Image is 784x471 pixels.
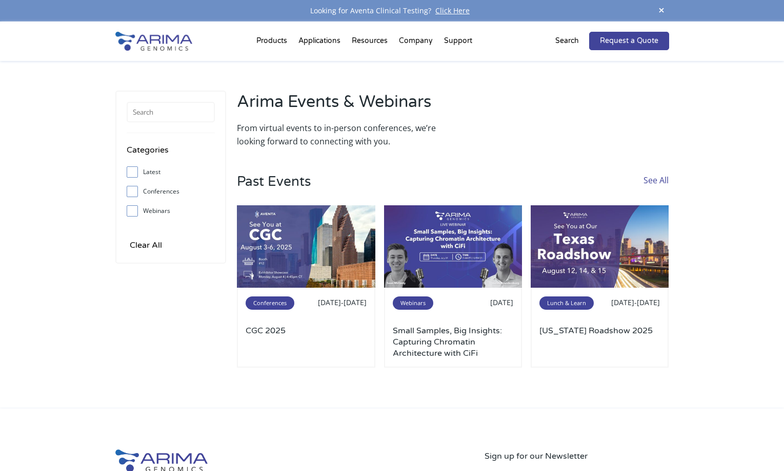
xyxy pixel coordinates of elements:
[127,184,215,199] label: Conferences
[589,32,669,50] a: Request a Quote
[115,4,669,17] div: Looking for Aventa Clinical Testing?
[127,164,215,180] label: Latest
[127,102,215,122] input: Search
[531,205,669,288] img: AACR-2025-1-500x300.jpg
[237,205,375,288] img: CGC-2025-500x300.jpg
[127,238,165,252] input: Clear All
[127,203,215,219] label: Webinars
[237,174,311,205] h3: Past Events
[485,449,669,463] p: Sign up for our Newsletter
[490,297,513,307] span: [DATE]
[539,325,660,359] a: [US_STATE] Roadshow 2025
[384,205,522,288] img: July-2025-webinar-3-500x300.jpg
[246,325,367,359] a: CGC 2025
[611,297,660,307] span: [DATE]-[DATE]
[237,121,448,148] p: From virtual events to in-person conferences, we’re looking forward to connecting with you.
[246,296,294,310] span: Conferences
[644,174,669,205] a: See All
[237,91,448,121] h2: Arima Events & Webinars
[127,143,215,164] h4: Categories
[115,32,192,51] img: Arima-Genomics-logo
[393,296,433,310] span: Webinars
[393,325,514,359] a: Small Samples, Big Insights: Capturing Chromatin Architecture with CiFi
[318,297,367,307] span: [DATE]-[DATE]
[555,34,579,48] p: Search
[539,296,594,310] span: Lunch & Learn
[431,6,474,15] a: Click Here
